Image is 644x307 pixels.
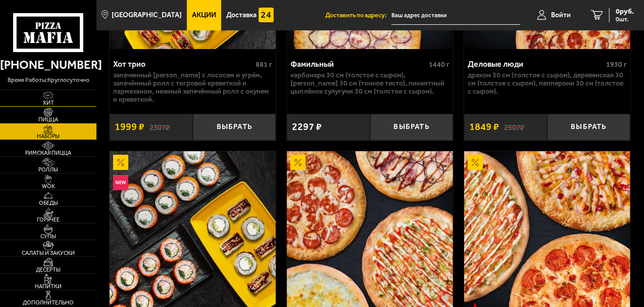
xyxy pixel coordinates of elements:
[616,16,634,22] span: 0 шт.
[290,59,426,69] div: Фамильный
[113,71,272,104] p: Запеченный [PERSON_NAME] с лососем и угрём, Запечённый ролл с тигровой креветкой и пармезаном, Не...
[504,122,524,131] s: 2507 ₽
[391,6,520,25] input: Ваш адрес доставки
[292,122,322,132] span: 2297 ₽
[370,114,454,141] button: Выбрать
[113,59,253,69] div: Хот трио
[606,60,627,69] span: 1930 г
[468,59,604,69] div: Деловые люди
[616,8,634,15] span: 0 руб.
[112,12,182,19] span: [GEOGRAPHIC_DATA]
[113,155,128,170] img: Акционный
[259,8,274,23] img: 15daf4d41897b9f0e9f617042186c801.svg
[226,12,257,19] span: Доставка
[468,155,483,170] img: Акционный
[325,12,391,19] span: Доставить по адресу:
[468,71,627,96] p: Дракон 30 см (толстое с сыром), Деревенская 30 см (толстое с сыром), Пепперони 30 см (толстое с с...
[115,122,144,132] span: 1999 ₽
[290,71,450,96] p: Карбонара 30 см (толстое с сыром), [PERSON_NAME] 30 см (тонкое тесто), Пикантный цыплёнок сулугун...
[192,12,216,19] span: Акции
[429,60,450,69] span: 1440 г
[256,60,272,69] span: 881 г
[290,155,306,170] img: Акционный
[193,114,276,141] button: Выбрать
[469,122,499,132] span: 1849 ₽
[551,12,571,19] span: Войти
[150,122,170,131] s: 2307 ₽
[548,114,631,141] button: Выбрать
[113,175,128,190] img: Новинка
